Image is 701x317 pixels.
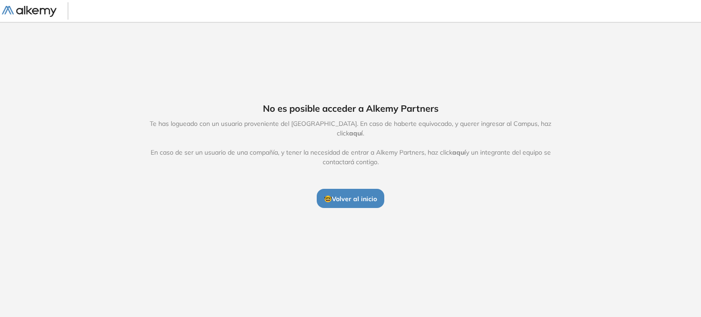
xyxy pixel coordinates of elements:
[317,189,384,208] button: 🤓Volver al inicio
[452,148,466,156] span: aquí
[537,212,701,317] iframe: Chat Widget
[324,195,377,203] span: 🤓 Volver al inicio
[2,6,57,17] img: Logo
[140,119,561,167] span: Te has logueado con un usuario proveniente del [GEOGRAPHIC_DATA]. En caso de haberte equivocado, ...
[537,212,701,317] div: Widget de chat
[263,102,439,115] span: No es posible acceder a Alkemy Partners
[349,129,363,137] span: aquí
